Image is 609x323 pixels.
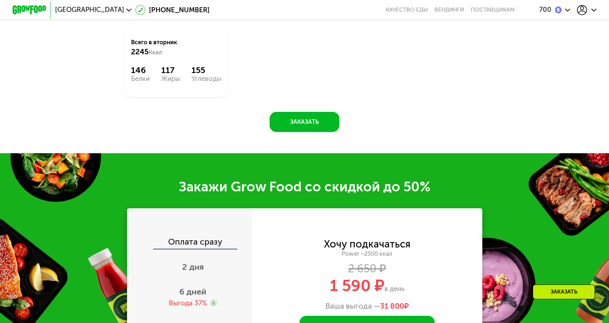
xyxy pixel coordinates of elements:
span: 2245 [131,47,149,56]
div: Оплата сразу [128,238,252,249]
a: Качество еды [386,6,428,13]
div: 2 650 ₽ [252,264,482,273]
div: Углеводы [191,76,221,82]
a: Вендинги [434,6,464,13]
div: Ваша выгода — [252,301,482,311]
span: 6 дней [179,287,206,297]
div: 700 [539,6,551,13]
div: Белки [131,76,150,82]
span: Ккал [149,49,162,56]
div: 155 [191,65,221,75]
div: Выгода 37% [169,299,207,308]
div: 146 [131,65,150,75]
div: Хочу подкачаться [324,240,410,249]
div: Всего в вторник [131,38,221,57]
div: 117 [161,65,180,75]
div: Жиры [161,76,180,82]
div: Power ~2500 ккал [252,250,482,258]
span: 2 дня [182,262,204,272]
div: поставщикам [471,6,515,13]
span: 1 590 ₽ [330,276,384,295]
span: [GEOGRAPHIC_DATA] [55,6,124,13]
button: Заказать [270,112,340,132]
span: ₽ [380,301,409,311]
div: Заказать [533,285,595,299]
span: 31 800 [380,301,404,310]
a: [PHONE_NUMBER] [135,5,209,15]
span: в день [384,285,405,293]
